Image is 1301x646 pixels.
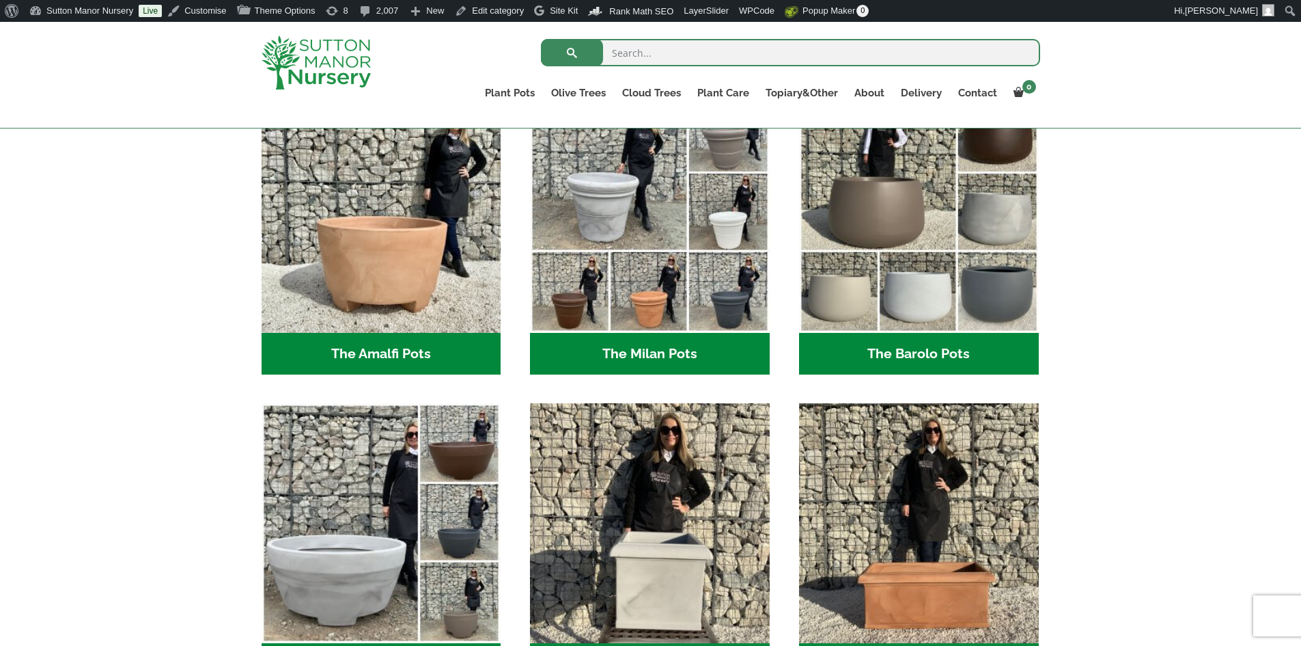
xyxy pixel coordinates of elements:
a: Olive Trees [543,83,614,103]
a: Visit product category The Milan Pots [530,93,770,375]
h2: The Amalfi Pots [262,333,501,375]
img: The Milan Pots [530,93,770,333]
a: Plant Pots [477,83,543,103]
span: 0 [856,5,869,17]
h2: The Barolo Pots [799,333,1039,375]
span: [PERSON_NAME] [1185,5,1258,16]
span: Site Kit [550,5,578,16]
input: Search... [541,39,1040,66]
img: The Capri Pots [262,403,501,643]
a: Visit product category The Barolo Pots [799,93,1039,375]
a: Topiary&Other [757,83,846,103]
img: The Como Cube Pots 45 (All Colours) [530,403,770,643]
span: 0 [1022,80,1036,94]
a: About [846,83,893,103]
img: The Barolo Pots [799,93,1039,333]
span: Rank Math SEO [609,6,673,16]
a: Live [139,5,162,17]
img: The Como Rectangle 90 (Colours) [799,403,1039,643]
a: Visit product category The Amalfi Pots [262,93,501,375]
a: Cloud Trees [614,83,689,103]
h2: The Milan Pots [530,333,770,375]
a: Delivery [893,83,950,103]
a: 0 [1005,83,1040,103]
a: Contact [950,83,1005,103]
img: logo [262,36,371,90]
img: The Amalfi Pots [262,93,501,333]
a: Plant Care [689,83,757,103]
